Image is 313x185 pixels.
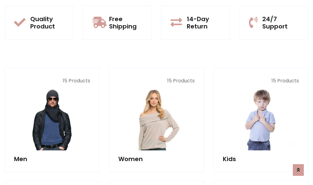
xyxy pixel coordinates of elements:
h5: Quality Product [30,15,64,30]
p: 15 Products [118,77,194,85]
p: 15 Products [223,77,299,85]
p: 15 Products [14,77,90,85]
h5: 24/7 Support [262,15,299,30]
h5: Kids [223,155,299,163]
h5: Men [14,155,90,163]
h5: Women [118,155,194,163]
h5: 14-Day Return [187,15,221,30]
h5: Free Shipping [109,15,142,30]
